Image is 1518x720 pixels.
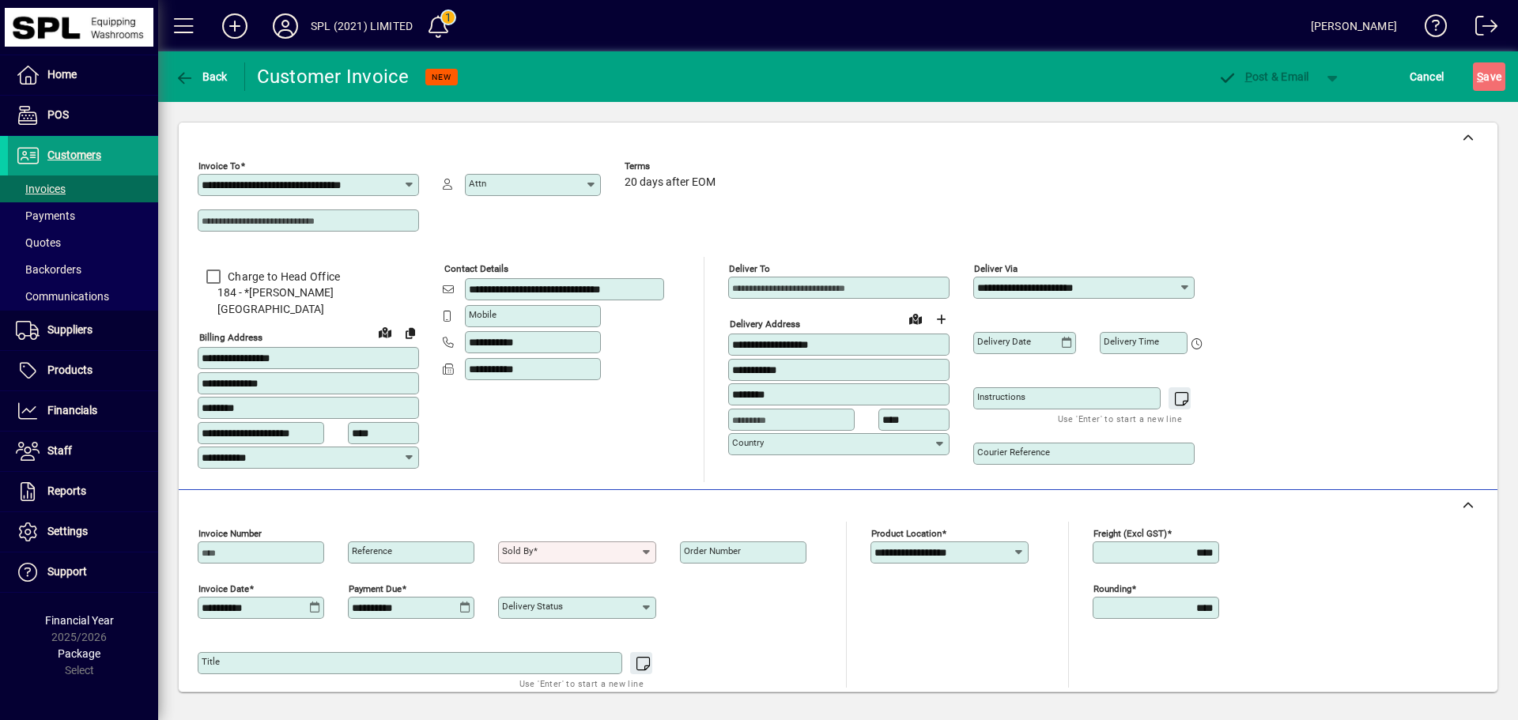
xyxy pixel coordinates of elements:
a: Home [8,55,158,95]
span: NEW [432,72,451,82]
a: Staff [8,432,158,471]
a: Backorders [8,256,158,283]
mat-label: Rounding [1093,582,1131,594]
mat-label: Delivery date [977,336,1031,347]
mat-label: Mobile [469,309,497,320]
button: Save [1473,62,1505,91]
a: Invoices [8,175,158,202]
span: P [1245,70,1252,83]
a: Logout [1463,3,1498,55]
mat-label: Courier Reference [977,447,1050,458]
mat-label: Invoice date [198,582,249,594]
span: Reports [47,484,86,497]
button: Add [210,12,260,40]
span: Terms [625,161,719,172]
div: Customer Invoice [257,64,410,89]
span: ave [1477,64,1501,89]
button: Profile [260,12,311,40]
span: POS [47,108,69,121]
span: Quotes [16,236,61,249]
div: [PERSON_NAME] [1311,13,1397,39]
a: View on map [903,306,928,331]
a: Reports [8,472,158,511]
mat-label: Instructions [977,391,1025,402]
button: Cancel [1406,62,1448,91]
mat-label: Deliver via [974,263,1018,274]
span: Cancel [1410,64,1444,89]
mat-label: Deliver To [729,263,770,274]
a: Suppliers [8,311,158,350]
mat-hint: Use 'Enter' to start a new line [519,674,644,692]
label: Charge to Head Office [225,269,340,285]
a: Financials [8,391,158,431]
span: Staff [47,444,72,457]
app-page-header-button: Back [158,62,245,91]
span: Financial Year [45,614,114,627]
mat-label: Delivery time [1104,336,1159,347]
mat-label: Delivery status [502,601,563,612]
mat-label: Order number [684,545,741,556]
mat-hint: Use 'Enter' to start a new line [1058,409,1182,428]
span: 184 - *[PERSON_NAME] [GEOGRAPHIC_DATA] [198,285,419,318]
span: Home [47,68,77,81]
a: Payments [8,202,158,229]
mat-label: Product location [871,527,942,538]
mat-label: Invoice To [198,160,240,172]
span: 20 days after EOM [625,176,716,189]
button: Back [171,62,232,91]
span: Customers [47,149,101,161]
button: Copy to Delivery address [398,320,423,345]
span: Support [47,565,87,578]
span: Settings [47,525,88,537]
span: Package [58,647,100,660]
button: Post & Email [1210,62,1317,91]
mat-label: Invoice number [198,527,262,538]
mat-label: Attn [469,178,486,189]
span: Invoices [16,183,66,195]
mat-label: Reference [352,545,392,556]
span: Payments [16,209,75,222]
mat-label: Country [732,437,764,448]
a: View on map [372,319,398,345]
mat-label: Title [202,656,220,667]
span: Back [175,70,228,83]
mat-label: Payment due [349,582,402,594]
a: Products [8,351,158,390]
a: Knowledge Base [1413,3,1448,55]
span: S [1477,70,1483,83]
span: ost & Email [1218,70,1309,83]
a: Quotes [8,229,158,256]
a: Settings [8,512,158,552]
span: Financials [47,404,97,417]
span: Products [47,364,93,376]
div: SPL (2021) LIMITED [311,13,413,39]
mat-label: Sold by [502,545,533,556]
span: Backorders [16,263,81,276]
button: Choose address [928,307,953,332]
span: Communications [16,290,109,303]
mat-label: Freight (excl GST) [1093,527,1167,538]
a: Support [8,552,158,592]
a: POS [8,96,158,135]
a: Communications [8,283,158,310]
span: Suppliers [47,323,93,336]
